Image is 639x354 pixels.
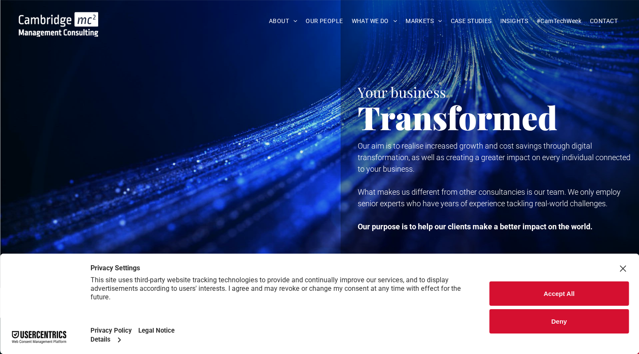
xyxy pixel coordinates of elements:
[401,15,446,28] a: MARKETS
[586,15,622,28] a: CONTACT
[19,13,98,22] a: Your Business Transformed | Cambridge Management Consulting
[265,15,302,28] a: ABOUT
[496,15,532,28] a: INSIGHTS
[446,15,496,28] a: CASE STUDIES
[19,12,98,37] img: Cambridge MC Logo, digital transformation
[532,15,586,28] a: #CamTechWeek
[358,222,592,231] strong: Our purpose is to help our clients make a better impact on the world.
[358,187,621,208] span: What makes us different from other consultancies is our team. We only employ senior experts who h...
[358,82,446,101] span: Your business
[358,141,630,173] span: Our aim is to realise increased growth and cost savings through digital transformation, as well a...
[347,15,402,28] a: WHAT WE DO
[301,15,347,28] a: OUR PEOPLE
[358,96,557,138] span: Transformed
